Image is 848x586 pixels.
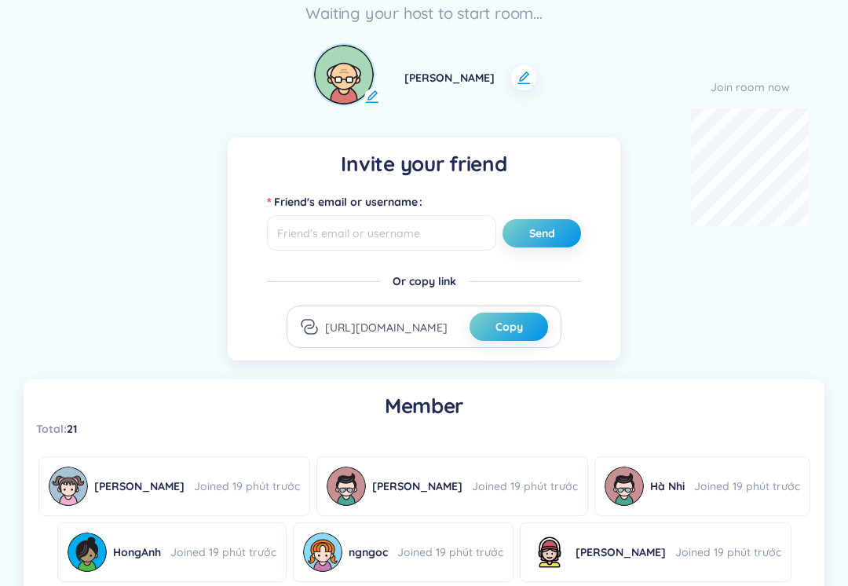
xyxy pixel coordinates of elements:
[349,544,388,561] span: ngngoc
[327,467,366,506] img: avatar
[394,59,505,97] div: [PERSON_NAME]
[472,478,578,495] div: Joined 19 phút trước
[694,478,800,495] div: Joined 19 phút trước
[397,544,503,561] div: Joined 19 phút trước
[170,544,276,561] div: Joined 19 phút trước
[194,478,300,495] div: Joined 19 phút trước
[470,313,548,341] button: Copy
[67,420,77,438] span: 21
[240,150,608,178] h1: Invite your friend
[385,392,463,420] h1: Member
[503,219,581,247] button: Send
[36,420,67,438] span: Total :
[305,2,542,24] div: Waiting your host to start room...
[675,544,781,561] div: Joined 19 phút trước
[530,533,569,572] img: avatar
[303,533,342,572] img: avatar
[605,467,644,506] img: avatar
[372,478,462,495] span: [PERSON_NAME]
[495,319,523,335] span: Copy
[267,189,429,214] label: Friend's email or username
[576,544,666,561] span: [PERSON_NAME]
[68,533,107,572] img: avatar
[314,45,374,104] img: avatar
[113,544,161,561] span: HongAnh
[380,269,469,293] div: Or copy link
[49,467,88,506] img: avatar
[529,225,555,241] span: Send
[325,319,448,335] div: [URL][DOMAIN_NAME]
[94,478,185,495] span: [PERSON_NAME]
[650,478,685,495] span: Hà Nhi
[267,215,496,251] input: Friend's email or username
[691,79,809,96] div: Join room now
